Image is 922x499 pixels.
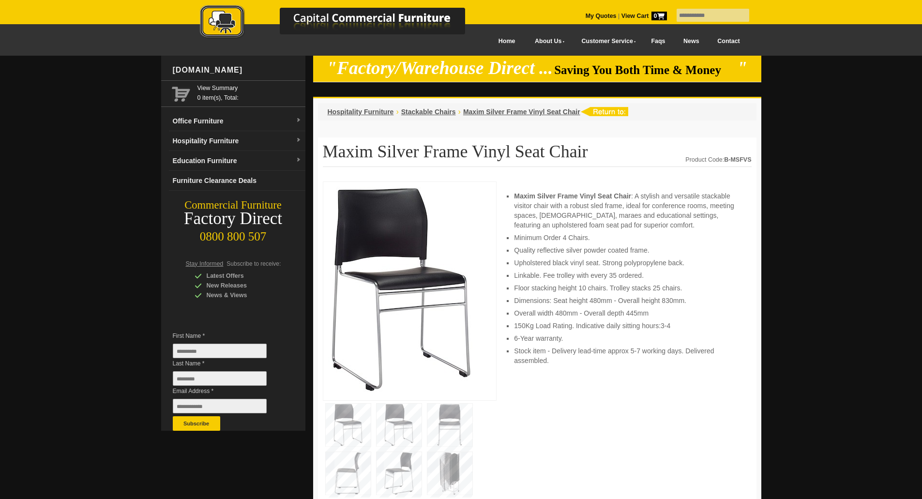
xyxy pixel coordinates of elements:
[651,12,667,20] span: 0
[195,271,287,281] div: Latest Offers
[161,198,305,212] div: Commercial Furniture
[327,58,553,78] em: "Factory/Warehouse Direct ...
[169,171,305,191] a: Furniture Clearance Deals
[195,281,287,290] div: New Releases
[514,233,741,242] li: Minimum Order 4 Chairs.
[296,118,302,123] img: dropdown
[554,63,736,76] span: Saving You Both Time & Money
[514,321,741,331] li: 150Kg Load Rating. Indicative daily sitting hours:3-4
[674,30,708,52] a: News
[169,151,305,171] a: Education Furnituredropdown
[580,107,628,116] img: return to
[169,111,305,131] a: Office Furnituredropdown
[173,5,512,43] a: Capital Commercial Furniture Logo
[396,107,398,117] li: ›
[514,296,741,305] li: Dimensions: Seat height 480mm - Overall height 830mm.
[685,155,751,165] div: Product Code:
[173,359,281,368] span: Last Name *
[296,157,302,163] img: dropdown
[724,156,751,163] strong: B-MSFVS
[227,260,281,267] span: Subscribe to receive:
[173,344,267,358] input: First Name *
[161,225,305,243] div: 0800 800 507
[401,108,456,116] a: Stackable Chairs
[514,192,631,200] strong: Maxim Silver Frame Vinyl Seat Chair
[197,83,302,101] span: 0 item(s), Total:
[571,30,642,52] a: Customer Service
[197,83,302,93] a: View Summary
[586,13,617,19] a: My Quotes
[514,191,741,230] li: : A stylish and versatile stackable visitor chair with a robust sled frame, ideal for conference ...
[296,137,302,143] img: dropdown
[514,308,741,318] li: Overall width 480mm - Overall depth 445mm
[173,371,267,386] input: Last Name *
[328,187,473,393] img: Maxim Silver Frame Vinyl Seat Chair
[642,30,675,52] a: Faqs
[173,331,281,341] span: First Name *
[463,108,580,116] a: Maxim Silver Frame Vinyl Seat Chair
[514,271,741,280] li: Linkable. Fee trolley with every 35 ordered.
[186,260,224,267] span: Stay Informed
[620,13,666,19] a: View Cart0
[173,399,267,413] input: Email Address *
[169,56,305,85] div: [DOMAIN_NAME]
[173,386,281,396] span: Email Address *
[708,30,749,52] a: Contact
[514,258,741,268] li: Upholstered black vinyl seat. Strong polypropylene back.
[524,30,571,52] a: About Us
[161,212,305,226] div: Factory Direct
[173,416,220,431] button: Subscribe
[169,131,305,151] a: Hospitality Furnituredropdown
[514,245,741,255] li: Quality reflective silver powder coated frame.
[514,283,741,293] li: Floor stacking height 10 chairs. Trolley stacks 25 chairs.
[323,142,752,167] h1: Maxim Silver Frame Vinyl Seat Chair
[514,346,741,365] li: Stock item - Delivery lead-time approx 5-7 working days. Delivered assembled.
[514,333,741,343] li: 6-Year warranty.
[173,5,512,40] img: Capital Commercial Furniture Logo
[328,108,394,116] a: Hospitality Furniture
[195,290,287,300] div: News & Views
[737,58,747,78] em: "
[458,107,461,117] li: ›
[621,13,667,19] strong: View Cart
